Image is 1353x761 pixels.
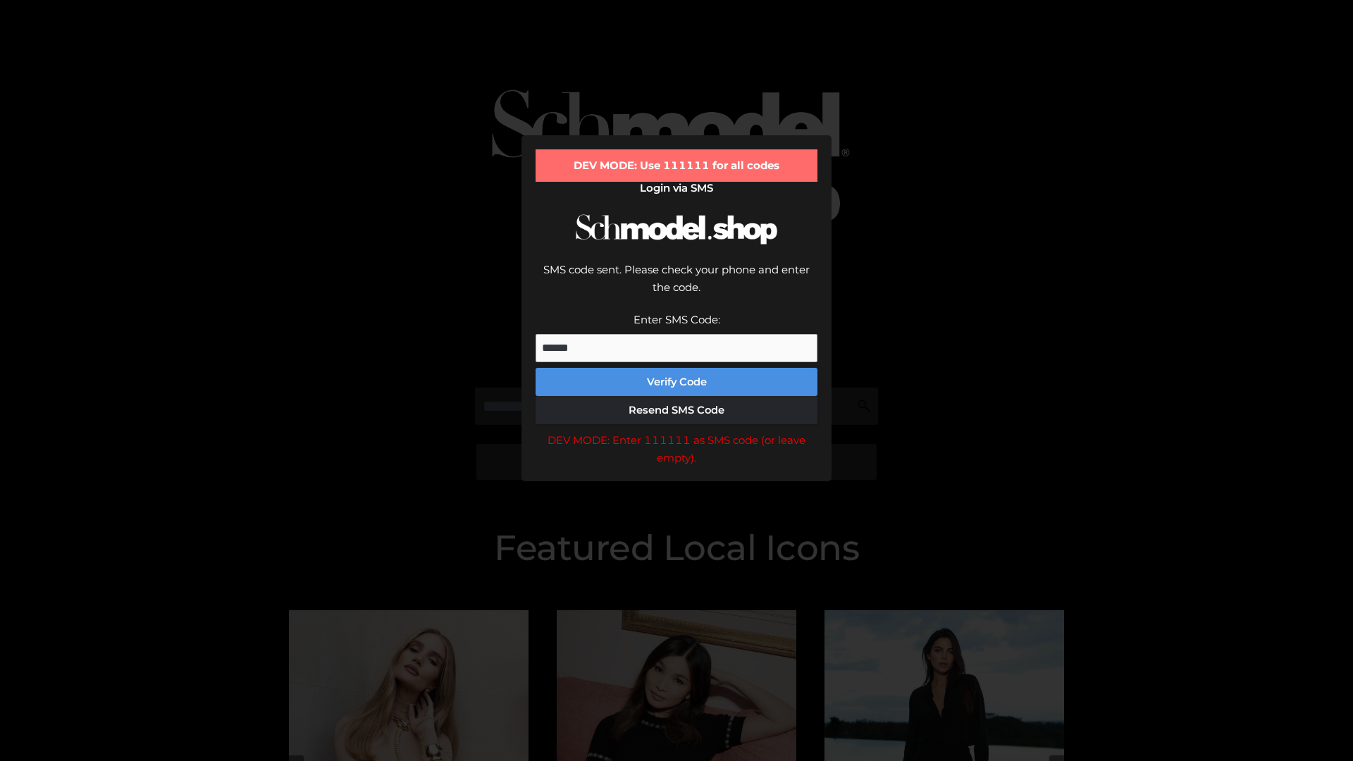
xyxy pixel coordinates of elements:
div: DEV MODE: Use 111111 for all codes [536,149,817,182]
div: SMS code sent. Please check your phone and enter the code. [536,261,817,311]
button: Verify Code [536,368,817,396]
button: Resend SMS Code [536,396,817,424]
label: Enter SMS Code: [634,313,720,326]
h2: Login via SMS [536,182,817,194]
div: DEV MODE: Enter 111111 as SMS code (or leave empty). [536,431,817,467]
img: Schmodel Logo [571,202,782,257]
